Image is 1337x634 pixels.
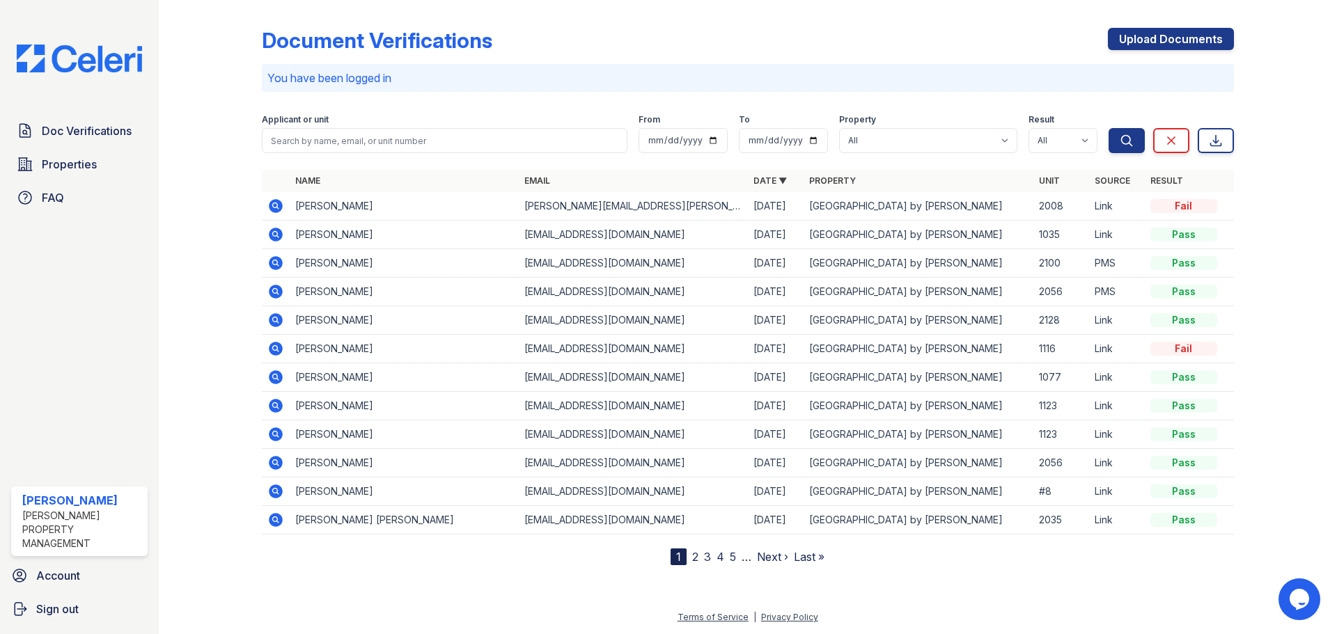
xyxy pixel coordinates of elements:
[757,550,788,564] a: Next ›
[290,449,519,477] td: [PERSON_NAME]
[42,156,97,173] span: Properties
[36,567,80,584] span: Account
[717,550,724,564] a: 4
[730,550,736,564] a: 5
[290,392,519,420] td: [PERSON_NAME]
[290,477,519,506] td: [PERSON_NAME]
[519,249,748,278] td: [EMAIL_ADDRESS][DOMAIN_NAME]
[1033,249,1089,278] td: 2100
[6,562,153,589] a: Account
[519,192,748,221] td: [PERSON_NAME][EMAIL_ADDRESS][PERSON_NAME][DOMAIN_NAME]
[42,189,64,206] span: FAQ
[1089,335,1145,363] td: Link
[1150,175,1183,186] a: Result
[11,117,148,145] a: Doc Verifications
[1089,192,1145,221] td: Link
[519,477,748,506] td: [EMAIL_ADDRESS][DOMAIN_NAME]
[262,114,329,125] label: Applicant or unit
[748,506,804,534] td: [DATE]
[1089,449,1145,477] td: Link
[704,550,711,564] a: 3
[1089,506,1145,534] td: Link
[761,612,818,622] a: Privacy Policy
[1150,285,1217,299] div: Pass
[748,306,804,335] td: [DATE]
[519,392,748,420] td: [EMAIL_ADDRESS][DOMAIN_NAME]
[6,595,153,623] button: Sign out
[290,506,519,534] td: [PERSON_NAME] [PERSON_NAME]
[1089,363,1145,392] td: Link
[290,221,519,249] td: [PERSON_NAME]
[748,278,804,306] td: [DATE]
[748,449,804,477] td: [DATE]
[262,128,627,153] input: Search by name, email, or unit number
[753,612,756,622] div: |
[1039,175,1060,186] a: Unit
[290,420,519,449] td: [PERSON_NAME]
[1150,256,1217,270] div: Pass
[519,221,748,249] td: [EMAIL_ADDRESS][DOMAIN_NAME]
[524,175,550,186] a: Email
[1089,477,1145,506] td: Link
[1150,342,1217,356] div: Fail
[804,420,1033,449] td: [GEOGRAPHIC_DATA] by [PERSON_NAME]
[1033,192,1089,221] td: 2008
[1150,199,1217,213] div: Fail
[519,306,748,335] td: [EMAIL_ADDRESS][DOMAIN_NAME]
[519,420,748,449] td: [EMAIL_ADDRESS][DOMAIN_NAME]
[1033,420,1089,449] td: 1123
[748,363,804,392] td: [DATE]
[753,175,787,186] a: Date ▼
[804,192,1033,221] td: [GEOGRAPHIC_DATA] by [PERSON_NAME]
[290,192,519,221] td: [PERSON_NAME]
[1279,578,1323,620] iframe: chat widget
[11,150,148,178] a: Properties
[262,28,492,53] div: Document Verifications
[794,550,824,564] a: Last »
[519,363,748,392] td: [EMAIL_ADDRESS][DOMAIN_NAME]
[804,278,1033,306] td: [GEOGRAPHIC_DATA] by [PERSON_NAME]
[290,278,519,306] td: [PERSON_NAME]
[1089,392,1145,420] td: Link
[22,509,142,550] div: [PERSON_NAME] Property Management
[804,335,1033,363] td: [GEOGRAPHIC_DATA] by [PERSON_NAME]
[692,550,698,564] a: 2
[1033,306,1089,335] td: 2128
[742,548,751,565] span: …
[804,221,1033,249] td: [GEOGRAPHIC_DATA] by [PERSON_NAME]
[1033,449,1089,477] td: 2056
[671,548,687,565] div: 1
[6,45,153,72] img: CE_Logo_Blue-a8612792a0a2168367f1c8372b55b34899dd931a85d93a1a3d3e32e68fde9ad4.png
[748,221,804,249] td: [DATE]
[1029,114,1054,125] label: Result
[804,306,1033,335] td: [GEOGRAPHIC_DATA] by [PERSON_NAME]
[519,335,748,363] td: [EMAIL_ADDRESS][DOMAIN_NAME]
[11,184,148,212] a: FAQ
[1150,313,1217,327] div: Pass
[519,506,748,534] td: [EMAIL_ADDRESS][DOMAIN_NAME]
[804,363,1033,392] td: [GEOGRAPHIC_DATA] by [PERSON_NAME]
[1108,28,1234,50] a: Upload Documents
[1033,506,1089,534] td: 2035
[1033,278,1089,306] td: 2056
[804,249,1033,278] td: [GEOGRAPHIC_DATA] by [PERSON_NAME]
[748,249,804,278] td: [DATE]
[290,363,519,392] td: [PERSON_NAME]
[839,114,876,125] label: Property
[804,477,1033,506] td: [GEOGRAPHIC_DATA] by [PERSON_NAME]
[748,420,804,449] td: [DATE]
[1150,427,1217,441] div: Pass
[290,335,519,363] td: [PERSON_NAME]
[42,122,132,139] span: Doc Verifications
[1089,221,1145,249] td: Link
[22,492,142,509] div: [PERSON_NAME]
[1033,477,1089,506] td: #8
[748,477,804,506] td: [DATE]
[1150,370,1217,384] div: Pass
[1033,392,1089,420] td: 1123
[1033,363,1089,392] td: 1077
[290,249,519,278] td: [PERSON_NAME]
[36,601,79,617] span: Sign out
[1089,278,1145,306] td: PMS
[748,392,804,420] td: [DATE]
